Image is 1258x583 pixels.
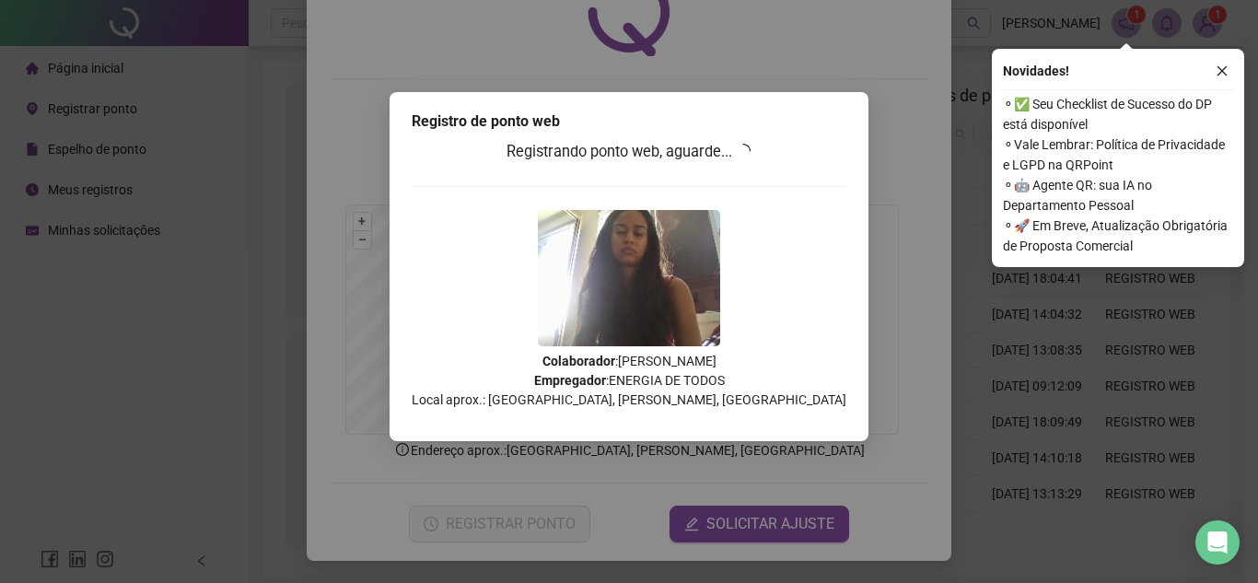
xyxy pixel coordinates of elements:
strong: Colaborador [542,354,615,368]
div: Open Intercom Messenger [1195,520,1240,565]
h3: Registrando ponto web, aguarde... [412,140,846,164]
p: : [PERSON_NAME] : ENERGIA DE TODOS Local aprox.: [GEOGRAPHIC_DATA], [PERSON_NAME], [GEOGRAPHIC_DATA] [412,352,846,410]
span: loading [736,144,751,158]
span: close [1216,64,1229,77]
span: ⚬ ✅ Seu Checklist de Sucesso do DP está disponível [1003,94,1233,134]
span: ⚬ 🤖 Agente QR: sua IA no Departamento Pessoal [1003,175,1233,216]
img: Z [538,210,720,346]
span: ⚬ 🚀 Em Breve, Atualização Obrigatória de Proposta Comercial [1003,216,1233,256]
span: Novidades ! [1003,61,1069,81]
span: ⚬ Vale Lembrar: Política de Privacidade e LGPD na QRPoint [1003,134,1233,175]
div: Registro de ponto web [412,111,846,133]
strong: Empregador [534,373,606,388]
